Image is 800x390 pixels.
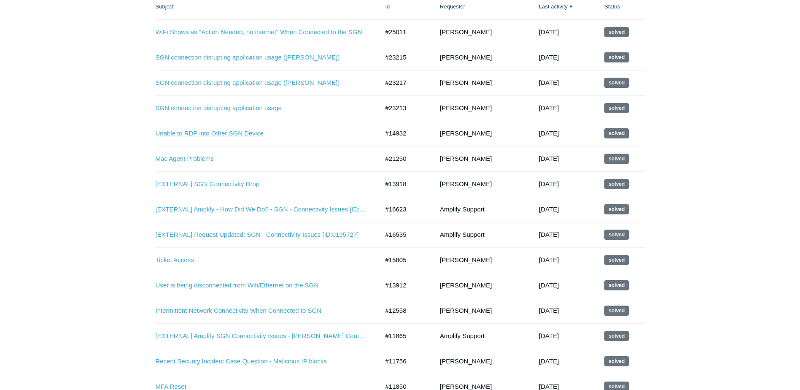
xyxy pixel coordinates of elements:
[539,28,559,35] time: 06/18/2025, 21:01
[377,19,432,45] td: #25011
[377,349,432,374] td: #11756
[431,95,531,121] td: [PERSON_NAME]
[377,298,432,323] td: #12558
[431,273,531,298] td: [PERSON_NAME]
[377,146,432,171] td: #21250
[156,103,366,113] a: SGN connection disrupting application usage
[539,282,559,289] time: 12/07/2023, 17:03
[604,52,629,62] span: This request has been solved
[604,280,629,290] span: This request has been solved
[539,332,559,339] time: 09/10/2023, 15:02
[604,27,629,37] span: This request has been solved
[539,383,559,390] time: 08/23/2023, 11:03
[604,356,629,366] span: This request has been solved
[431,349,531,374] td: [PERSON_NAME]
[539,3,568,10] a: Last activity▼
[539,130,559,137] time: 12/24/2024, 12:03
[377,45,432,70] td: #23215
[539,206,559,213] time: 04/18/2024, 14:02
[431,19,531,45] td: [PERSON_NAME]
[156,129,366,138] a: Unable to RDP into Other SGN Device
[431,121,531,146] td: [PERSON_NAME]
[604,179,629,189] span: This request has been solved
[604,103,629,113] span: This request has been solved
[539,54,559,61] time: 03/26/2025, 22:01
[156,78,366,88] a: SGN connection disrupting application usage ([PERSON_NAME])
[156,281,366,290] a: User is being disconnected from Wifi/Ethernet on the SGN
[604,78,629,88] span: This request has been solved
[377,121,432,146] td: #14932
[156,27,366,37] a: WiFi Shows as "Action Needed, no internet" When Connected to the SGN
[156,357,366,366] a: Recent Security Incident Case Question - Malicious IP blocks
[431,197,531,222] td: Amplify Support
[156,331,366,341] a: [EXTERNAL] Amplify SGN Connectivity Issues - [PERSON_NAME] Center for Loss and Healing [ID:0185614]
[377,323,432,349] td: #11865
[539,104,559,111] time: 02/25/2025, 16:36
[377,70,432,95] td: #23217
[431,222,531,247] td: Amplify Support
[604,230,629,240] span: This request has been solved
[431,247,531,273] td: [PERSON_NAME]
[377,95,432,121] td: #23213
[156,53,366,62] a: SGN connection disrupting application usage ([PERSON_NAME])
[539,357,559,365] time: 08/23/2023, 16:01
[604,128,629,138] span: This request has been solved
[539,180,559,187] time: 05/30/2024, 20:02
[431,298,531,323] td: [PERSON_NAME]
[156,230,366,240] a: [EXTERNAL] Request Updated: SGN - Connectivity Issues [ID:0195727]
[431,323,531,349] td: Amplify Support
[431,171,531,197] td: [PERSON_NAME]
[377,171,432,197] td: #13918
[431,146,531,171] td: [PERSON_NAME]
[431,45,531,70] td: [PERSON_NAME]
[539,256,559,263] time: 03/06/2024, 18:02
[377,273,432,298] td: #13912
[377,197,432,222] td: #16623
[377,247,432,273] td: #15805
[604,331,629,341] span: This request has been solved
[604,154,629,164] span: This request has been solved
[539,307,559,314] time: 10/10/2023, 12:04
[156,306,366,316] a: Intermittent Network Connectivity When Connected to SGN
[569,3,573,10] span: ▼
[156,255,366,265] a: Ticket Access
[377,222,432,247] td: #16535
[604,204,629,214] span: This request has been solved
[431,70,531,95] td: [PERSON_NAME]
[604,306,629,316] span: This request has been solved
[539,79,559,86] time: 02/25/2025, 16:51
[539,155,559,162] time: 11/27/2024, 15:03
[156,205,366,214] a: [EXTERNAL] Amplify - How Did We Do? - SGN - Connectivity Issues [ID:0195727]
[604,255,629,265] span: This request has been solved
[156,179,366,189] a: [EXTERNAL] SGN Connectivity Drop
[156,154,366,164] a: Mac Agent Problems
[539,231,559,238] time: 04/08/2024, 13:03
